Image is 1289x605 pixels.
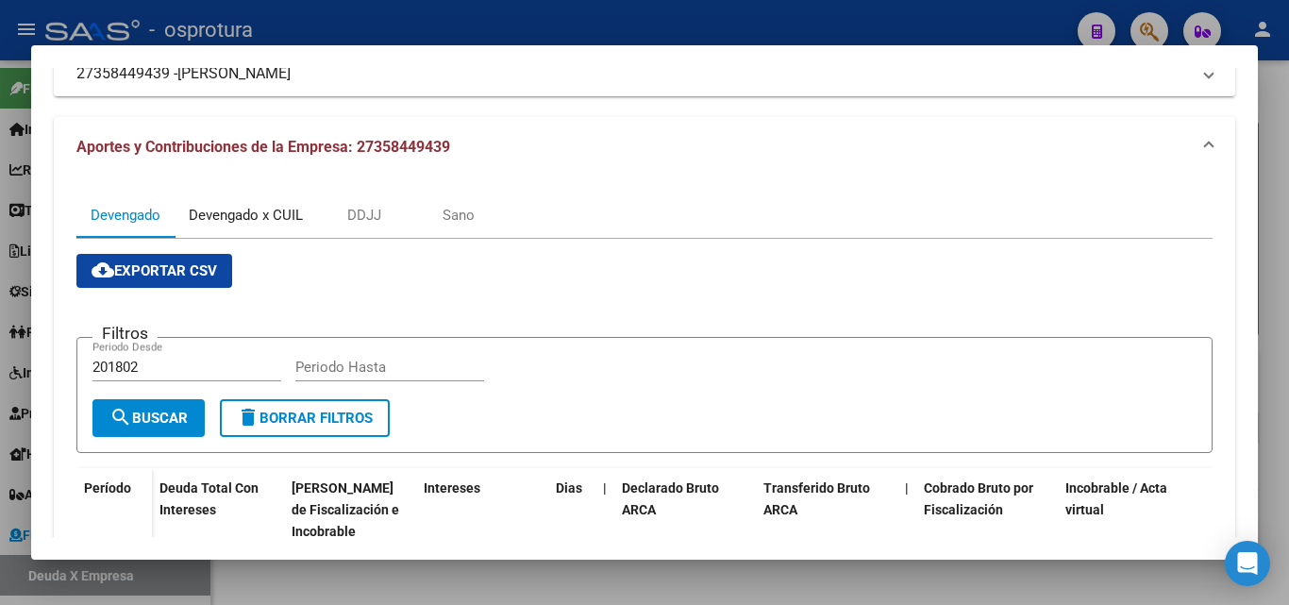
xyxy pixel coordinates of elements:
[1065,480,1167,517] span: Incobrable / Acta virtual
[443,205,475,226] div: Sano
[76,138,450,156] span: Aportes y Contribuciones de la Empresa: 27358449439
[92,259,114,281] mat-icon: cloud_download
[1225,541,1270,586] div: Open Intercom Messenger
[76,468,152,547] datatable-header-cell: Período
[92,399,205,437] button: Buscar
[84,480,131,496] span: Período
[756,468,897,551] datatable-header-cell: Transferido Bruto ARCA
[424,480,480,496] span: Intereses
[220,399,390,437] button: Borrar Filtros
[152,468,284,551] datatable-header-cell: Deuda Total Con Intereses
[54,117,1235,177] mat-expansion-panel-header: Aportes y Contribuciones de la Empresa: 27358449439
[416,468,548,551] datatable-header-cell: Intereses
[109,410,188,427] span: Buscar
[916,468,1058,551] datatable-header-cell: Cobrado Bruto por Fiscalización
[763,480,870,517] span: Transferido Bruto ARCA
[177,62,291,85] span: [PERSON_NAME]
[237,406,259,429] mat-icon: delete
[54,51,1235,96] mat-expansion-panel-header: 27358449439 -[PERSON_NAME]
[614,468,756,551] datatable-header-cell: Declarado Bruto ARCA
[189,205,303,226] div: Devengado x CUIL
[347,205,381,226] div: DDJJ
[92,262,217,279] span: Exportar CSV
[92,323,158,344] h3: Filtros
[284,468,416,551] datatable-header-cell: Deuda Bruta Neto de Fiscalización e Incobrable
[109,406,132,429] mat-icon: search
[556,480,582,496] span: Dias
[159,480,259,517] span: Deuda Total Con Intereses
[76,254,232,288] button: Exportar CSV
[237,410,373,427] span: Borrar Filtros
[622,480,719,517] span: Declarado Bruto ARCA
[595,468,614,551] datatable-header-cell: |
[76,62,1190,85] mat-panel-title: 27358449439 -
[603,480,607,496] span: |
[292,480,399,539] span: [PERSON_NAME] de Fiscalización e Incobrable
[897,468,916,551] datatable-header-cell: |
[1058,468,1199,551] datatable-header-cell: Incobrable / Acta virtual
[924,480,1033,517] span: Cobrado Bruto por Fiscalización
[548,468,595,551] datatable-header-cell: Dias
[91,205,160,226] div: Devengado
[905,480,909,496] span: |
